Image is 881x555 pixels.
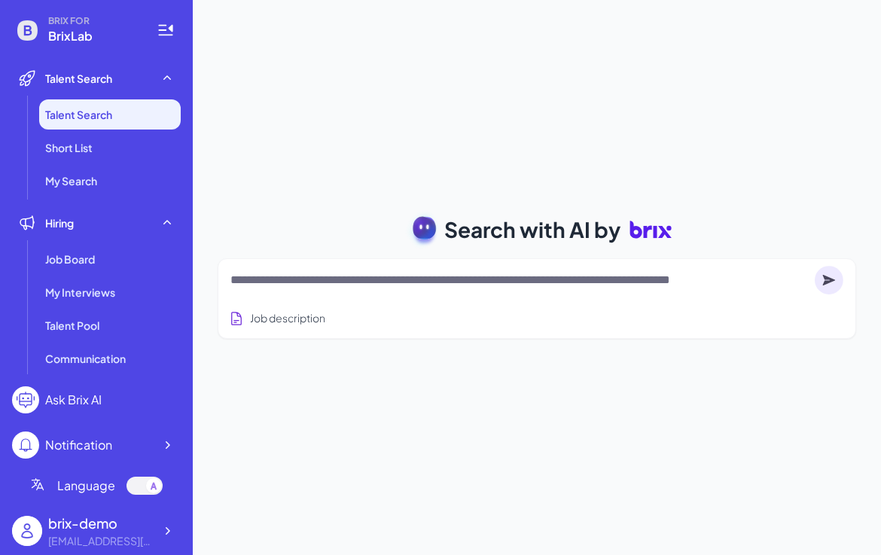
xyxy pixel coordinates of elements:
[45,107,112,122] span: Talent Search
[45,351,126,366] span: Communication
[45,285,115,300] span: My Interviews
[45,173,97,188] span: My Search
[45,252,95,267] span: Job Board
[48,533,154,549] div: brix-demo@brix.com
[57,477,115,495] span: Language
[12,516,42,546] img: user_logo.png
[48,15,139,27] span: BRIX FOR
[45,391,102,409] div: Ask Brix AI
[45,71,112,86] span: Talent Search
[48,513,154,533] div: brix-demo
[45,140,93,155] span: Short List
[45,436,112,454] div: Notification
[45,318,99,333] span: Talent Pool
[226,304,328,332] button: Search using job description
[45,215,74,230] span: Hiring
[48,27,139,45] span: BrixLab
[444,214,620,245] span: Search with AI by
